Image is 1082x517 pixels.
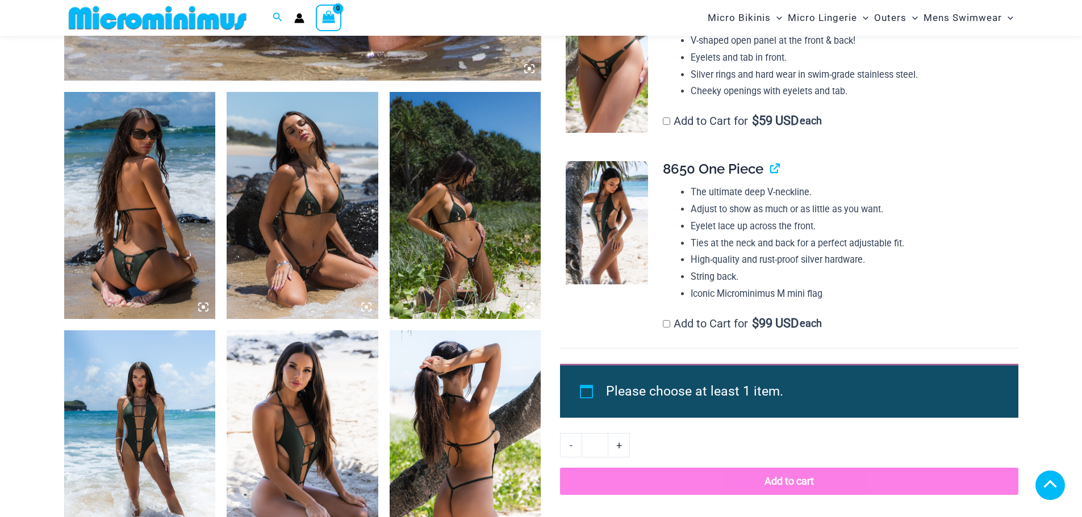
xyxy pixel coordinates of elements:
[691,268,1009,285] li: String back.
[874,3,906,32] span: Outers
[64,92,216,319] img: Link Army 3070 Tri Top 2031 Cheeky
[708,3,771,32] span: Micro Bikinis
[705,3,785,32] a: Micro BikinisMenu ToggleMenu Toggle
[691,184,1009,201] li: The ultimate deep V-neckline.
[560,433,582,457] a: -
[663,117,670,125] input: Add to Cart for$59 USD each
[752,318,799,329] span: 99 USD
[771,3,782,32] span: Menu Toggle
[691,251,1009,268] li: High-quality and rust-proof silver hardware.
[273,11,283,25] a: Search icon link
[906,3,918,32] span: Menu Toggle
[752,115,799,127] span: 59 USD
[691,218,1009,235] li: Eyelet lace up across the front.
[1002,3,1013,32] span: Menu Toggle
[752,114,759,128] span: $
[316,5,342,31] a: View Shopping Cart, empty
[857,3,868,32] span: Menu Toggle
[788,3,857,32] span: Micro Lingerie
[691,66,1009,83] li: Silver rings and hard wear in swim-grade stainless steel.
[800,318,822,329] span: each
[691,235,1009,252] li: Ties at the neck and back for a perfect adjustable fit.
[566,9,648,133] img: Link Army 2031 Cheeky
[752,316,759,330] span: $
[691,32,1009,49] li: V-shaped open panel at the front & back!
[871,3,921,32] a: OutersMenu ToggleMenu Toggle
[663,317,822,330] label: Add to Cart for
[800,115,822,127] span: each
[663,320,670,327] input: Add to Cart for$99 USD each
[560,468,1018,495] button: Add to cart
[294,13,304,23] a: Account icon link
[663,114,822,128] label: Add to Cart for
[691,285,1009,302] li: Iconic Microminimus M mini flag
[390,92,541,319] img: Link Army 3070 Tri Top 4580 Micro
[703,2,1018,34] nav: Site Navigation
[227,92,378,319] img: Link Army 3070 Tri Top 4580 Micro
[608,433,630,457] a: +
[785,3,871,32] a: Micro LingerieMenu ToggleMenu Toggle
[691,83,1009,100] li: Cheeky openings with eyelets and tab.
[924,3,1002,32] span: Mens Swimwear
[606,379,992,405] li: Please choose at least 1 item.
[921,3,1016,32] a: Mens SwimwearMenu ToggleMenu Toggle
[582,433,608,457] input: Product quantity
[663,161,763,177] span: 8650 One Piece
[691,201,1009,218] li: Adjust to show as much or as little as you want.
[566,161,648,285] img: Link Army 8650 One Piece
[64,5,251,31] img: MM SHOP LOGO FLAT
[691,49,1009,66] li: Eyelets and tab in front.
